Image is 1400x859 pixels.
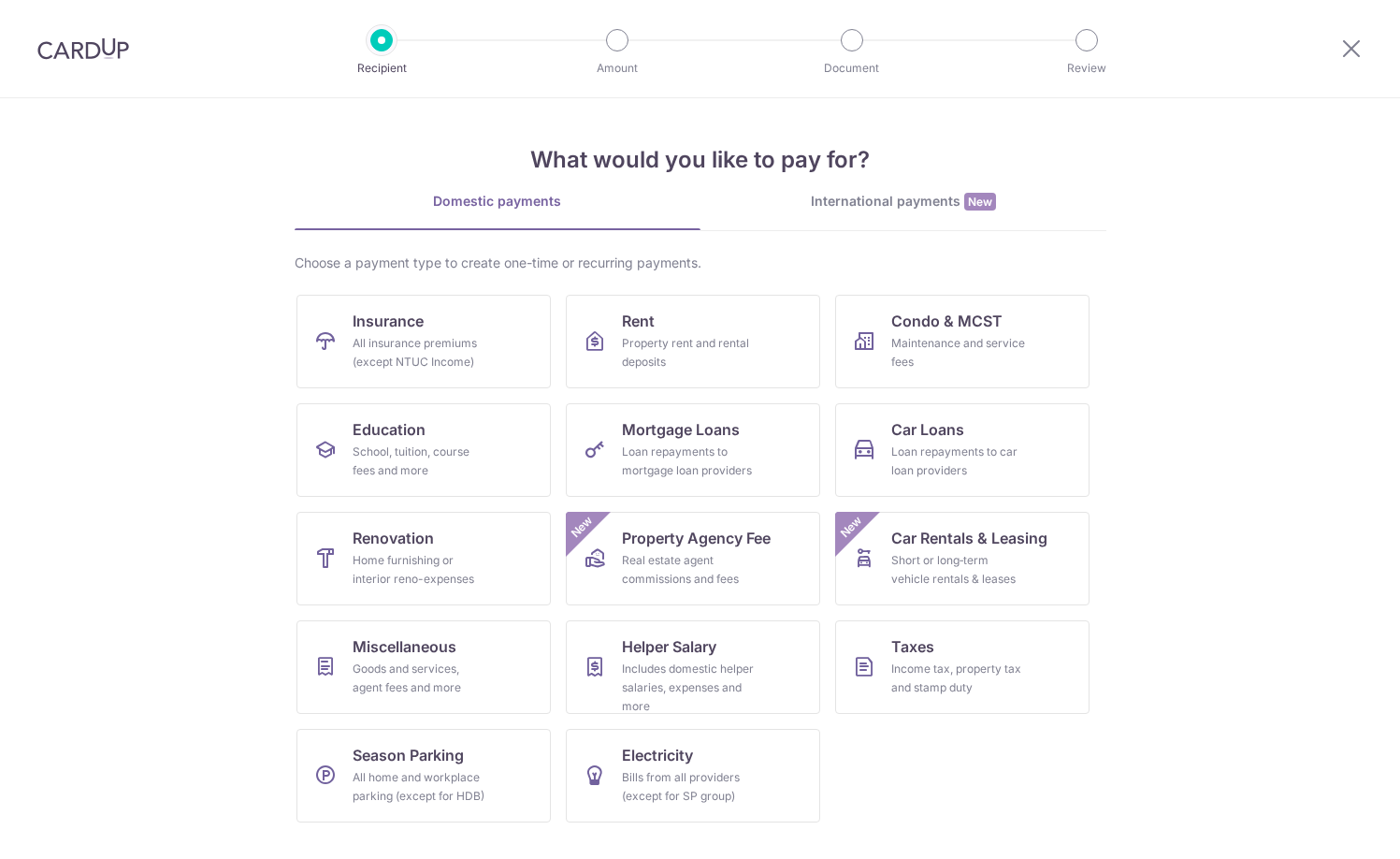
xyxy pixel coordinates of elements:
span: Electricity [622,744,693,766]
span: Condo & MCST [891,310,1003,332]
div: Maintenance and service fees [891,334,1026,371]
div: Real estate agent commissions and fees [622,551,757,589]
div: All insurance premiums (except NTUC Income) [353,334,487,371]
a: Mortgage LoansLoan repayments to mortgage loan providers [566,403,820,497]
div: Property rent and rental deposits [622,334,757,371]
a: EducationSchool, tuition, course fees and more [296,403,551,497]
a: Car LoansLoan repayments to car loan providers [835,403,1090,497]
span: Rent [622,310,655,332]
div: Domestic payments [295,192,700,211]
span: New [835,512,866,543]
h4: What would you like to pay for? [295,143,1106,177]
a: Season ParkingAll home and workplace parking (except for HDB) [296,729,551,823]
p: Document [783,59,921,78]
img: CardUp [37,37,129,60]
a: Car Rentals & LeasingShort or long‑term vehicle rentals & leasesNew [835,512,1090,605]
div: All home and workplace parking (except for HDB) [353,768,487,806]
span: Mortgage Loans [622,418,740,441]
a: TaxesIncome tax, property tax and stamp duty [835,620,1090,714]
span: New [566,512,597,543]
a: ElectricityBills from all providers (except for SP group) [566,729,820,823]
span: Property Agency Fee [622,527,771,549]
a: Property Agency FeeReal estate agent commissions and feesNew [566,512,820,605]
div: Home furnishing or interior reno-expenses [353,551,487,589]
span: Season Parking [353,744,464,766]
div: School, tuition, course fees and more [353,443,487,480]
span: Insurance [353,310,424,332]
p: Recipient [312,59,451,78]
span: Education [353,418,426,441]
div: Short or long‑term vehicle rentals & leases [891,551,1026,589]
div: Choose a payment type to create one-time or recurring payments. [295,254,1106,272]
div: Bills from all providers (except for SP group) [622,768,757,806]
span: Miscellaneous [353,635,456,658]
span: Car Loans [891,418,964,441]
div: Loan repayments to mortgage loan providers [622,443,757,480]
div: International payments [700,192,1106,211]
span: Car Rentals & Leasing [891,527,1047,549]
p: Amount [548,59,686,78]
p: Review [1018,59,1156,78]
a: MiscellaneousGoods and services, agent fees and more [296,620,551,714]
div: Includes domestic helper salaries, expenses and more [622,660,757,716]
div: Income tax, property tax and stamp duty [891,660,1026,697]
span: Taxes [891,635,934,658]
div: Goods and services, agent fees and more [353,660,487,697]
span: New [964,193,996,211]
a: Helper SalaryIncludes domestic helper salaries, expenses and more [566,620,820,714]
span: Helper Salary [622,635,716,658]
a: Condo & MCSTMaintenance and service fees [835,295,1090,388]
span: Renovation [353,527,434,549]
a: RentProperty rent and rental deposits [566,295,820,388]
a: InsuranceAll insurance premiums (except NTUC Income) [296,295,551,388]
a: RenovationHome furnishing or interior reno-expenses [296,512,551,605]
div: Loan repayments to car loan providers [891,443,1026,480]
